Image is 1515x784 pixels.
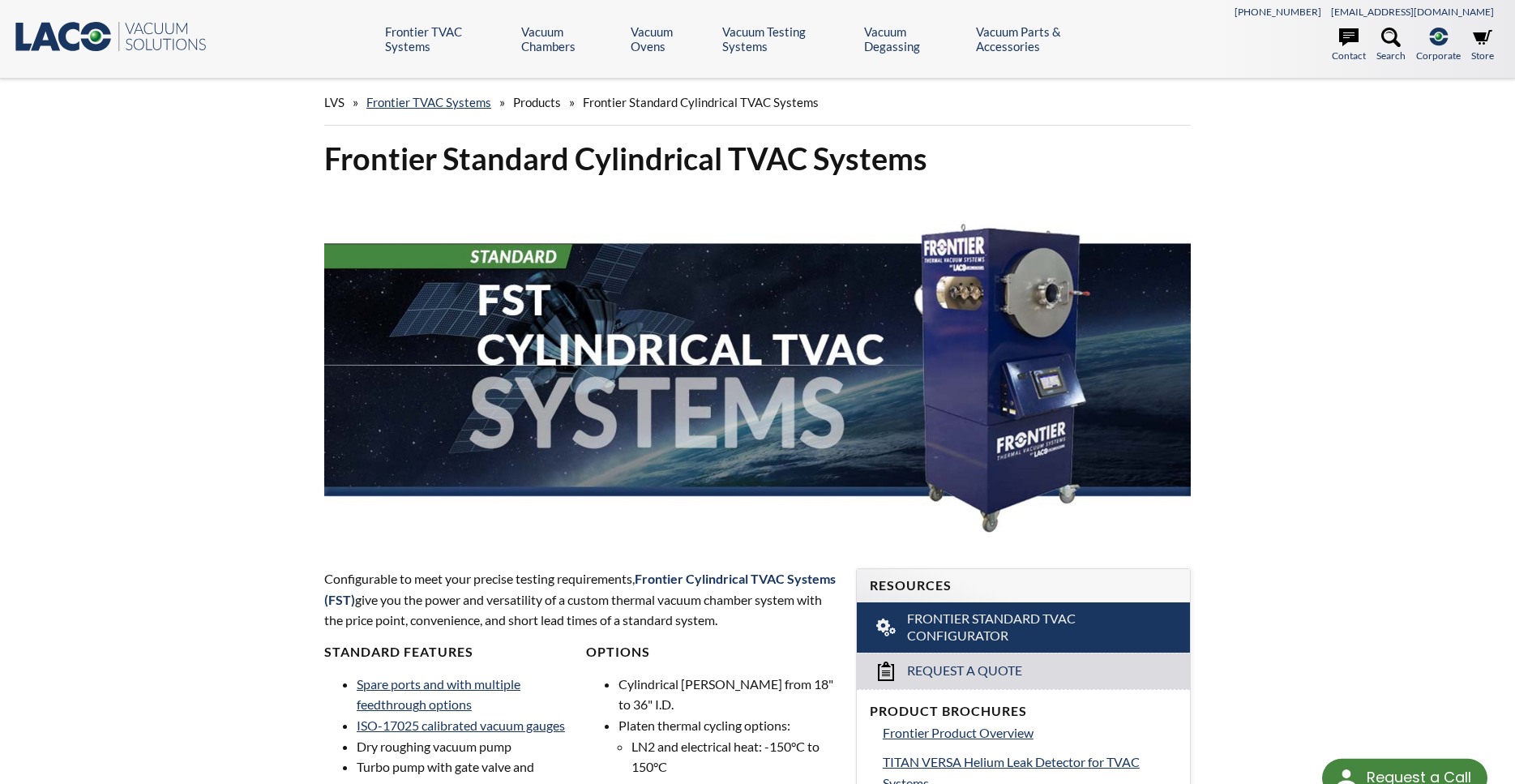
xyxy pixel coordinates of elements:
li: Cylindrical [PERSON_NAME] from 18" to 36" I.D. [618,674,836,715]
a: [PHONE_NUMBER] [1235,6,1321,18]
a: Search [1376,28,1406,63]
span: LVS [324,95,345,109]
span: Frontier Product Overview [883,725,1034,740]
li: Dry roughing vacuum pump [357,736,574,757]
a: Spare ports and with multiple feedthrough options [357,676,520,713]
a: Store [1471,28,1494,63]
a: Vacuum Chambers [521,24,619,54]
span: Frontier Cylindrical TVAC Systems (FST) [324,571,836,607]
a: Frontier Product Overview [883,722,1177,743]
h4: Standard Features [324,644,574,661]
div: » » » [324,79,1191,126]
h4: Options [586,644,836,661]
span: Frontier Standard TVAC Configurator [907,610,1143,645]
a: Contact [1332,28,1366,63]
span: Products [513,95,561,109]
a: Vacuum Ovens [631,24,709,54]
span: Frontier Standard Cylindrical TVAC Systems [583,95,819,109]
img: FST Cylindrical TVAC Systems header [324,191,1191,538]
h4: Resources [870,577,1177,594]
h4: Product Brochures [870,703,1177,720]
a: Frontier Standard TVAC Configurator [857,602,1190,653]
a: Vacuum Parts & Accessories [976,24,1126,54]
span: Request a Quote [907,662,1022,679]
p: Configurable to meet your precise testing requirements, give you the power and versatility of a c... [324,568,837,631]
a: [EMAIL_ADDRESS][DOMAIN_NAME] [1331,6,1494,18]
span: Corporate [1416,48,1461,63]
a: Frontier TVAC Systems [385,24,508,54]
a: ISO-17025 calibrated vacuum gauges [357,718,565,733]
a: Frontier TVAC Systems [366,95,491,109]
li: LN2 and electrical heat: -150°C to 150°C [631,736,836,778]
a: Vacuum Degassing [864,24,964,54]
a: Request a Quote [857,653,1190,689]
a: Vacuum Testing Systems [722,24,852,54]
h1: Frontier Standard Cylindrical TVAC Systems [324,139,1191,178]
